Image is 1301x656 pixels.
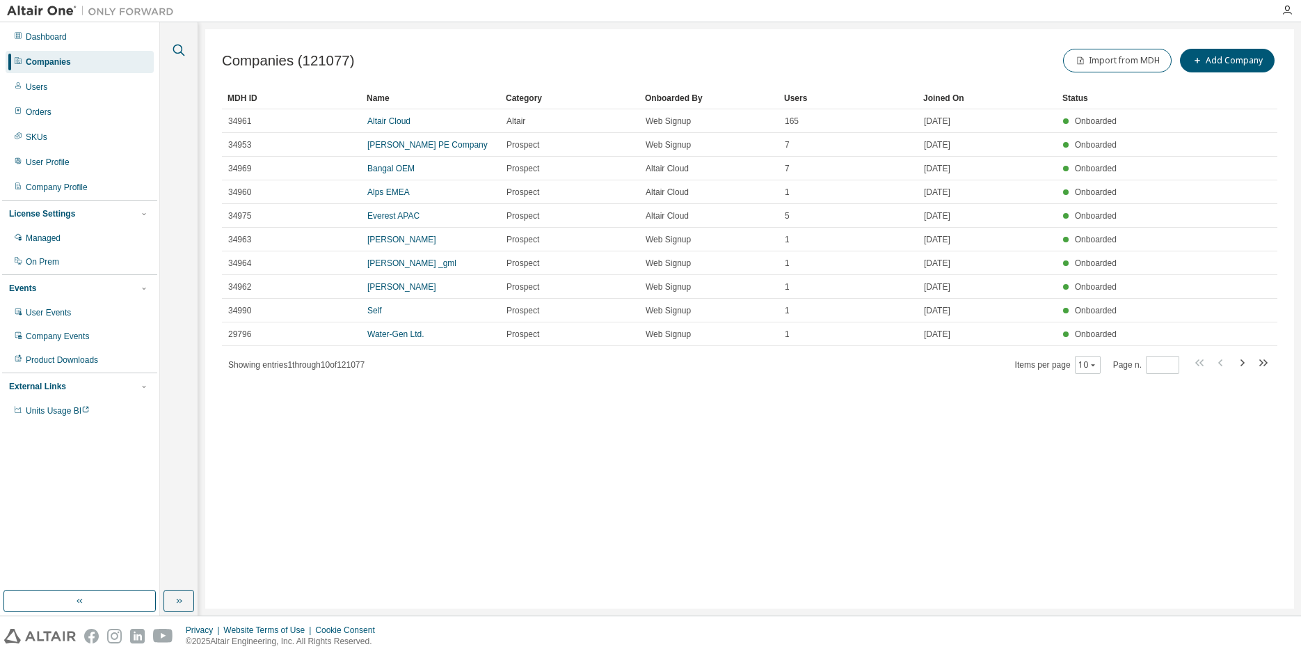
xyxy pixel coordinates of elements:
[1075,211,1117,221] span: Onboarded
[4,629,76,643] img: altair_logo.svg
[785,281,790,292] span: 1
[785,258,790,269] span: 1
[367,258,456,268] a: [PERSON_NAME] _gml
[785,329,790,340] span: 1
[26,331,89,342] div: Company Events
[26,107,51,118] div: Orders
[1075,140,1117,150] span: Onboarded
[228,360,365,370] span: Showing entries 1 through 10 of 121077
[924,281,950,292] span: [DATE]
[223,625,315,636] div: Website Terms of Use
[26,354,98,366] div: Product Downloads
[26,56,71,68] div: Companies
[26,157,70,168] div: User Profile
[228,87,356,109] div: MDH ID
[646,305,691,316] span: Web Signup
[7,4,181,18] img: Altair One
[186,636,383,648] p: © 2025 Altair Engineering, Inc. All Rights Reserved.
[9,208,75,219] div: License Settings
[222,53,354,69] span: Companies (121077)
[646,163,689,174] span: Altair Cloud
[26,307,71,318] div: User Events
[785,163,790,174] span: 7
[1075,187,1117,197] span: Onboarded
[1075,329,1117,339] span: Onboarded
[506,87,634,109] div: Category
[1015,356,1101,374] span: Items per page
[26,132,47,143] div: SKUs
[1180,49,1275,72] button: Add Company
[506,116,525,127] span: Altair
[506,281,539,292] span: Prospect
[646,234,691,245] span: Web Signup
[646,116,691,127] span: Web Signup
[107,629,122,643] img: instagram.svg
[228,116,251,127] span: 34961
[84,629,99,643] img: facebook.svg
[367,211,420,221] a: Everest APAC
[367,235,436,244] a: [PERSON_NAME]
[26,233,61,244] div: Managed
[367,306,382,315] a: Self
[646,329,691,340] span: Web Signup
[785,305,790,316] span: 1
[228,329,251,340] span: 29796
[924,258,950,269] span: [DATE]
[506,329,539,340] span: Prospect
[1075,164,1117,173] span: Onboarded
[153,629,173,643] img: youtube.svg
[646,139,691,150] span: Web Signup
[506,258,539,269] span: Prospect
[924,305,950,316] span: [DATE]
[506,305,539,316] span: Prospect
[228,163,251,174] span: 34969
[1075,116,1117,126] span: Onboarded
[367,329,424,339] a: Water-Gen Ltd.
[228,258,251,269] span: 34964
[923,87,1051,109] div: Joined On
[1075,306,1117,315] span: Onboarded
[646,258,691,269] span: Web Signup
[785,139,790,150] span: 7
[367,187,410,197] a: Alps EMEA
[506,163,539,174] span: Prospect
[645,87,773,109] div: Onboarded By
[228,305,251,316] span: 34990
[26,182,88,193] div: Company Profile
[367,140,488,150] a: [PERSON_NAME] PE Company
[315,625,383,636] div: Cookie Consent
[9,283,36,294] div: Events
[506,187,539,198] span: Prospect
[367,164,415,173] a: Bangal OEM
[367,282,436,292] a: [PERSON_NAME]
[924,163,950,174] span: [DATE]
[228,139,251,150] span: 34953
[130,629,145,643] img: linkedin.svg
[924,234,950,245] span: [DATE]
[1113,356,1179,374] span: Page n.
[186,625,223,636] div: Privacy
[785,187,790,198] span: 1
[924,210,950,221] span: [DATE]
[785,116,799,127] span: 165
[924,116,950,127] span: [DATE]
[646,281,691,292] span: Web Signup
[367,87,495,109] div: Name
[1078,359,1097,370] button: 10
[1062,87,1194,109] div: Status
[1075,282,1117,292] span: Onboarded
[1075,258,1117,268] span: Onboarded
[506,234,539,245] span: Prospect
[9,381,66,392] div: External Links
[26,81,47,93] div: Users
[646,210,689,221] span: Altair Cloud
[924,329,950,340] span: [DATE]
[506,139,539,150] span: Prospect
[784,87,912,109] div: Users
[367,116,410,126] a: Altair Cloud
[228,281,251,292] span: 34962
[228,234,251,245] span: 34963
[26,406,90,416] span: Units Usage BI
[785,234,790,245] span: 1
[1063,49,1172,72] button: Import from MDH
